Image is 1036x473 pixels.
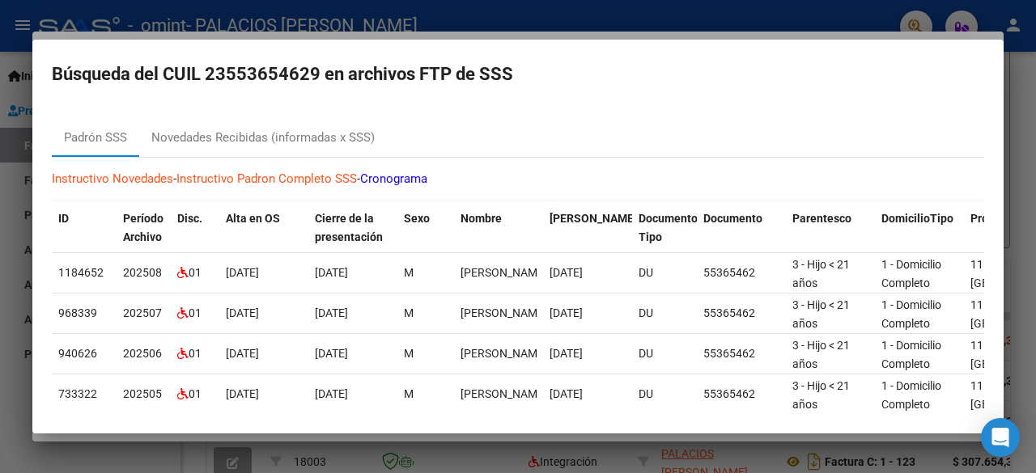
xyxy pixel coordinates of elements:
[697,201,786,255] datatable-header-cell: Documento
[703,264,779,282] div: 55365462
[404,347,414,360] span: M
[881,339,941,370] span: 1 - Domicilio Completo
[226,266,259,279] span: [DATE]
[792,212,851,225] span: Parentesco
[58,212,69,225] span: ID
[397,201,454,255] datatable-header-cell: Sexo
[308,201,397,255] datatable-header-cell: Cierre de la presentación
[64,129,127,147] div: Padrón SSS
[151,129,375,147] div: Novedades Recibidas (informadas x SSS)
[703,385,779,403] div: 55365462
[550,306,583,319] span: [DATE]
[404,212,430,225] span: Sexo
[171,201,219,255] datatable-header-cell: Disc.
[639,304,690,323] div: DU
[315,387,348,400] span: [DATE]
[176,171,357,186] a: Instructivo Padron Completo SSS
[881,379,941,411] span: 1 - Domicilio Completo
[404,306,414,319] span: M
[461,387,547,400] span: BALMACEDA SEGOVIA LUCAS EDGARD
[315,266,348,279] span: [DATE]
[461,212,502,225] span: Nombre
[123,347,162,360] span: 202506
[875,201,964,255] datatable-header-cell: DomicilioTipo
[219,201,308,255] datatable-header-cell: Alta en OS
[52,59,984,90] h2: Búsqueda del CUIL 23553654629 en archivos FTP de SSS
[52,201,117,255] datatable-header-cell: ID
[550,387,583,400] span: [DATE]
[786,201,875,255] datatable-header-cell: Parentesco
[58,387,97,400] span: 733322
[639,264,690,282] div: DU
[404,266,414,279] span: M
[177,304,213,323] div: 01
[315,212,383,243] span: Cierre de la presentación
[226,387,259,400] span: [DATE]
[123,266,162,279] span: 202508
[981,418,1020,457] div: Open Intercom Messenger
[123,306,162,319] span: 202507
[58,266,104,279] span: 1184652
[881,212,953,225] span: DomicilioTipo
[404,387,414,400] span: M
[177,344,213,363] div: 01
[58,306,97,319] span: 968339
[703,304,779,323] div: 55365462
[792,298,850,330] span: 3 - Hijo < 21 años
[315,347,348,360] span: [DATE]
[177,212,202,225] span: Disc.
[461,266,547,279] span: BALMACEDA SEGOVIA LUCAS EDGARD
[461,306,547,319] span: BALMACEDA SEGOVIA LUCAS EDGARD
[52,171,173,186] a: Instructivo Novedades
[543,201,632,255] datatable-header-cell: Fecha Nac.
[177,264,213,282] div: 01
[792,339,850,370] span: 3 - Hijo < 21 años
[123,387,162,400] span: 202505
[632,201,697,255] datatable-header-cell: Documento Tipo
[639,385,690,403] div: DU
[52,170,984,188] p: - -
[226,347,259,360] span: [DATE]
[881,298,941,330] span: 1 - Domicilio Completo
[58,347,97,360] span: 940626
[881,258,941,289] span: 1 - Domicilio Completo
[639,212,698,243] span: Documento Tipo
[117,201,171,255] datatable-header-cell: Período Archivo
[461,347,547,360] span: BALMACEDA SEGOVIA LUCAS EDGARD
[792,379,850,411] span: 3 - Hijo < 21 años
[639,344,690,363] div: DU
[226,212,280,225] span: Alta en OS
[550,347,583,360] span: [DATE]
[360,171,427,186] a: Cronograma
[123,212,163,243] span: Período Archivo
[550,266,583,279] span: [DATE]
[315,306,348,319] span: [DATE]
[970,212,1019,225] span: Provincia
[703,344,779,363] div: 55365462
[177,385,213,403] div: 01
[454,201,543,255] datatable-header-cell: Nombre
[792,258,850,289] span: 3 - Hijo < 21 años
[550,212,640,225] span: [PERSON_NAME].
[703,212,762,225] span: Documento
[226,306,259,319] span: [DATE]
